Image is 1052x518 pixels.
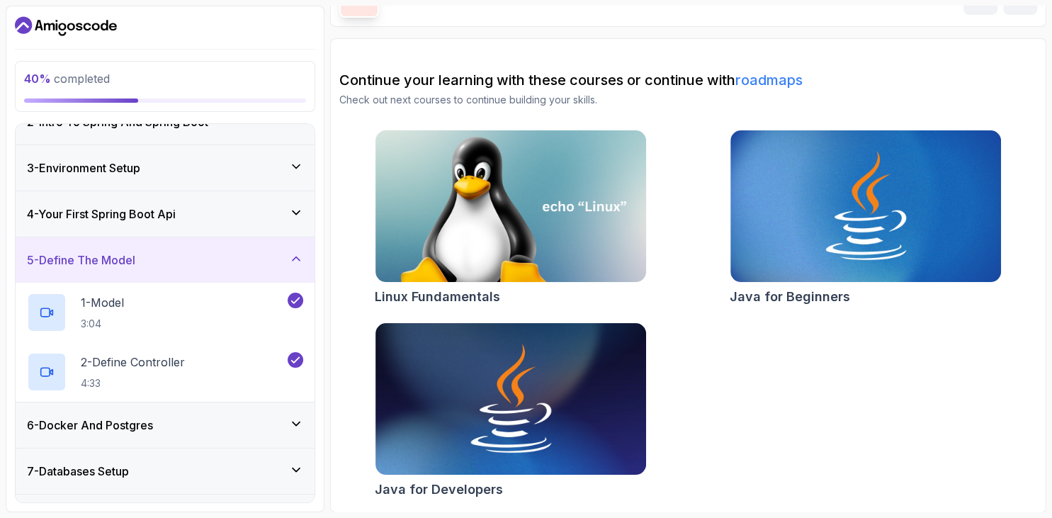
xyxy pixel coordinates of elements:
p: 1 - Model [81,294,124,311]
a: Linux Fundamentals cardLinux Fundamentals [375,130,647,307]
p: 3:04 [81,317,124,331]
button: 1-Model3:04 [27,293,303,332]
h2: Java for Beginners [730,287,850,307]
h3: 7 - Databases Setup [27,463,129,480]
h3: 5 - Define The Model [27,252,135,269]
h2: Java for Developers [375,480,503,500]
a: Dashboard [15,15,117,38]
a: roadmaps [735,72,803,89]
span: 40 % [24,72,51,86]
button: 7-Databases Setup [16,449,315,494]
p: 2 - Define Controller [81,354,185,371]
button: 3-Environment Setup [16,145,315,191]
h3: 4 - Your First Spring Boot Api [27,205,176,223]
img: Java for Beginners card [730,130,1001,282]
button: 4-Your First Spring Boot Api [16,191,315,237]
button: 6-Docker And Postgres [16,402,315,448]
button: 2-Define Controller4:33 [27,352,303,392]
h2: Continue your learning with these courses or continue with [339,70,1037,90]
h2: Linux Fundamentals [375,287,500,307]
p: Check out next courses to continue building your skills. [339,93,1037,107]
a: Java for Beginners cardJava for Beginners [730,130,1002,307]
a: Java for Developers cardJava for Developers [375,322,647,500]
h3: 6 - Docker And Postgres [27,417,153,434]
p: 4:33 [81,376,185,390]
img: Linux Fundamentals card [375,130,646,282]
span: completed [24,72,110,86]
h3: 3 - Environment Setup [27,159,140,176]
img: Java for Developers card [375,323,646,475]
button: 5-Define The Model [16,237,315,283]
